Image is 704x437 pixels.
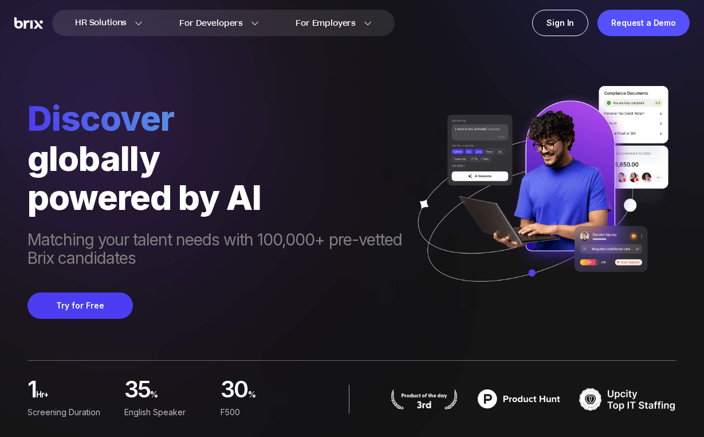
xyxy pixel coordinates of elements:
img: TOP IT STAFFING [579,385,677,413]
div: Screening duration [27,406,115,419]
a: Request a Demo [597,10,690,36]
span: Matching your talent needs with 100,000+ pre-vetted Brix candidates [27,231,403,270]
div: globally [27,139,403,178]
span: % [248,385,308,410]
span: For Developers [179,17,243,29]
a: Sign In [532,10,588,36]
span: HR Solutions [75,14,127,32]
button: Try for Free [27,292,133,319]
div: English Speaker [124,406,212,419]
div: powered by AI [27,178,403,217]
img: ai generate [403,86,677,306]
span: For Employers [296,17,356,29]
img: product hunt badge [390,389,459,409]
span: hr+ [36,385,115,410]
span: 30 [221,379,248,404]
span: 35 [124,379,151,404]
span: 1 [27,379,36,404]
span: % [150,385,211,410]
div: F500 [221,406,308,419]
img: Brix Logo [14,17,43,29]
img: product hunt badge [470,385,568,413]
span: Discover [27,97,403,139]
